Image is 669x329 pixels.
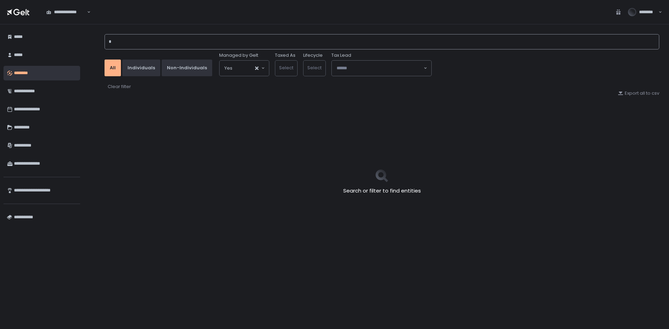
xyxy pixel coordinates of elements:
[337,65,423,72] input: Search for option
[220,61,269,76] div: Search for option
[105,60,121,76] button: All
[42,5,91,19] div: Search for option
[332,61,431,76] div: Search for option
[122,60,160,76] button: Individuals
[279,64,293,71] span: Select
[232,65,254,72] input: Search for option
[128,65,155,71] div: Individuals
[224,65,232,72] span: Yes
[307,64,322,71] span: Select
[110,65,116,71] div: All
[618,90,659,96] button: Export all to csv
[303,52,323,58] label: Lifecycle
[107,83,131,90] button: Clear filter
[275,52,295,58] label: Taxed As
[108,84,131,90] div: Clear filter
[219,52,258,58] span: Managed by Gelt
[255,66,259,70] button: Clear Selected
[331,52,351,58] span: Tax Lead
[162,60,212,76] button: Non-Individuals
[167,65,207,71] div: Non-Individuals
[343,187,421,195] h2: Search or filter to find entities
